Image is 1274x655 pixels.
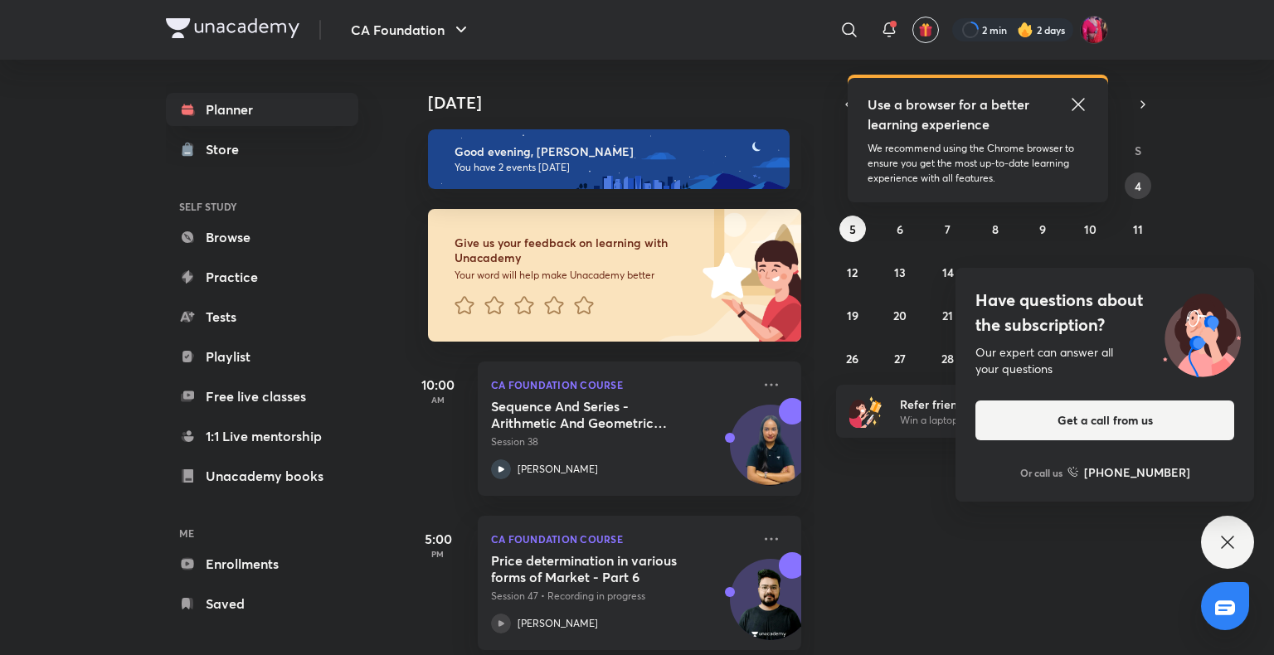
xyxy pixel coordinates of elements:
abbr: October 14, 2025 [942,264,954,280]
a: Free live classes [166,380,358,413]
img: feedback_image [646,209,801,342]
abbr: October 11, 2025 [1133,221,1143,237]
abbr: October 21, 2025 [942,308,953,323]
p: Or call us [1020,465,1062,480]
h6: SELF STUDY [166,192,358,221]
button: October 20, 2025 [887,302,913,328]
img: evening [428,129,790,189]
p: CA Foundation Course [491,375,751,395]
h6: [PHONE_NUMBER] [1084,463,1190,481]
a: Store [166,133,358,166]
img: referral [849,395,883,428]
abbr: October 20, 2025 [893,308,907,323]
button: October 5, 2025 [839,216,866,242]
a: 1:1 Live mentorship [166,420,358,453]
p: You have 2 events [DATE] [455,161,775,174]
abbr: October 10, 2025 [1084,221,1097,237]
abbr: October 8, 2025 [992,221,999,237]
button: October 19, 2025 [839,302,866,328]
button: October 10, 2025 [1077,216,1104,242]
abbr: October 7, 2025 [945,221,951,237]
p: PM [405,549,471,559]
h4: Have questions about the subscription? [975,288,1234,337]
button: October 11, 2025 [1125,216,1151,242]
p: Your word will help make Unacademy better [455,269,697,282]
abbr: October 27, 2025 [894,351,906,366]
h5: Use a browser for a better learning experience [868,95,1033,134]
p: AM [405,395,471,405]
img: avatar [918,22,933,37]
abbr: October 12, 2025 [847,264,858,280]
a: Practice [166,260,358,294]
button: October 4, 2025 [1125,172,1151,199]
button: October 27, 2025 [887,345,913,371]
p: Session 38 [491,434,751,449]
abbr: October 26, 2025 [846,351,858,366]
a: Playlist [166,340,358,373]
button: October 8, 2025 [982,216,1009,242]
abbr: October 28, 2025 [941,351,954,366]
abbr: Saturday [1135,143,1141,158]
button: avatar [912,17,939,43]
a: Tests [166,300,358,333]
button: October 12, 2025 [839,259,866,285]
button: October 9, 2025 [1029,216,1056,242]
h6: Refer friends [900,395,1104,413]
p: [PERSON_NAME] [518,462,598,477]
a: Enrollments [166,547,358,580]
abbr: October 18, 2025 [1132,264,1144,280]
abbr: October 19, 2025 [847,308,858,323]
a: Company Logo [166,18,299,42]
h6: Good evening, [PERSON_NAME] [455,144,775,159]
p: [PERSON_NAME] [518,616,598,631]
h5: 10:00 [405,375,471,395]
abbr: October 6, 2025 [897,221,903,237]
button: October 15, 2025 [982,259,1009,285]
a: [PHONE_NUMBER] [1067,463,1190,481]
a: Saved [166,587,358,620]
p: Win a laptop, vouchers & more [900,413,1104,428]
img: Avatar [731,414,810,493]
button: October 17, 2025 [1077,259,1104,285]
img: ttu_illustration_new.svg [1150,288,1254,377]
h5: Price determination in various forms of Market - Part 6 [491,552,698,585]
button: October 7, 2025 [935,216,961,242]
button: CA Foundation [341,13,481,46]
button: October 16, 2025 [1029,259,1056,285]
button: Get a call from us [975,400,1234,440]
button: October 21, 2025 [935,302,961,328]
a: Unacademy books [166,459,358,492]
h4: [DATE] [428,93,818,113]
div: Store [206,139,249,159]
h6: Give us your feedback on learning with Unacademy [455,235,697,265]
a: Planner [166,93,358,126]
img: Anushka Gupta [1080,16,1108,44]
img: streak [1017,22,1033,38]
button: October 6, 2025 [887,216,913,242]
abbr: October 5, 2025 [849,221,856,237]
abbr: October 17, 2025 [1085,264,1096,280]
abbr: October 15, 2025 [990,264,1001,280]
button: October 18, 2025 [1125,259,1151,285]
abbr: October 9, 2025 [1039,221,1046,237]
img: Company Logo [166,18,299,38]
abbr: October 13, 2025 [894,264,906,280]
p: CA Foundation Course [491,529,751,549]
h5: Sequence And Series - Arithmetic And Geometric Progressions - II [491,398,698,431]
button: October 13, 2025 [887,259,913,285]
a: Browse [166,221,358,254]
h6: ME [166,519,358,547]
div: Our expert can answer all your questions [975,344,1234,377]
button: October 26, 2025 [839,345,866,371]
abbr: October 4, 2025 [1135,178,1141,194]
h5: 5:00 [405,529,471,549]
img: Avatar [731,568,810,648]
button: October 14, 2025 [935,259,961,285]
abbr: October 16, 2025 [1037,264,1048,280]
p: We recommend using the Chrome browser to ensure you get the most up-to-date learning experience w... [868,141,1088,186]
button: October 28, 2025 [935,345,961,371]
p: Session 47 • Recording in progress [491,589,751,604]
